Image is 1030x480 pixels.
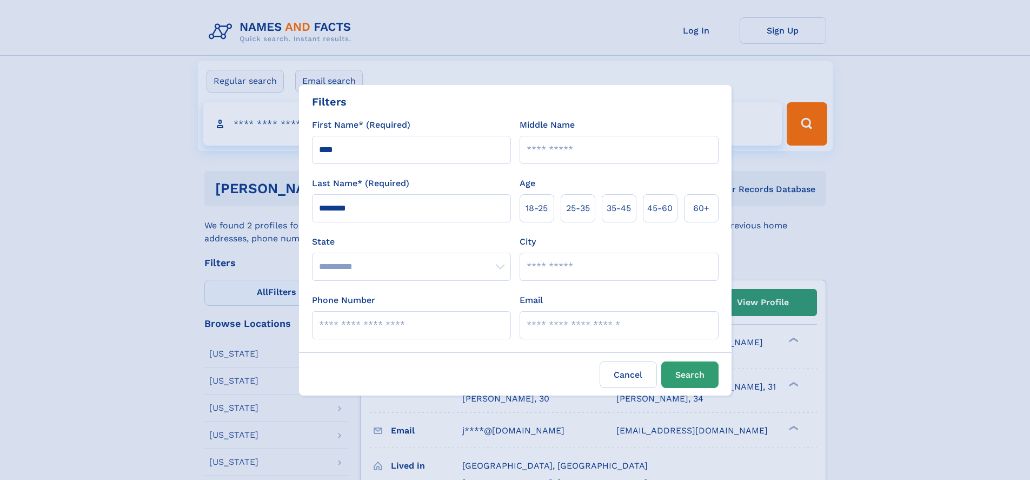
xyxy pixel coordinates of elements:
[520,119,575,131] label: Middle Name
[600,361,657,388] label: Cancel
[661,361,719,388] button: Search
[312,294,375,307] label: Phone Number
[312,177,409,190] label: Last Name* (Required)
[647,202,673,215] span: 45‑60
[520,177,535,190] label: Age
[312,119,410,131] label: First Name* (Required)
[693,202,709,215] span: 60+
[526,202,548,215] span: 18‑25
[520,294,543,307] label: Email
[520,235,536,248] label: City
[312,235,511,248] label: State
[566,202,590,215] span: 25‑35
[312,94,347,110] div: Filters
[607,202,631,215] span: 35‑45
